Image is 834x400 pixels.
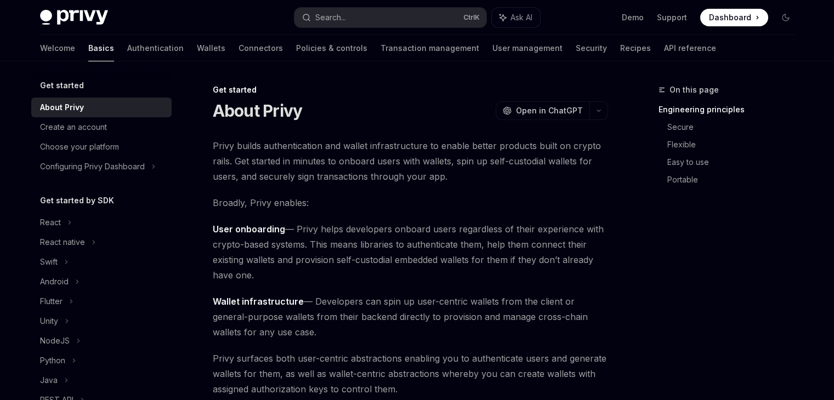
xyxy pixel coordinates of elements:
div: React [40,216,61,229]
button: Open in ChatGPT [496,101,589,120]
span: Open in ChatGPT [516,105,583,116]
button: Toggle dark mode [777,9,795,26]
a: Welcome [40,35,75,61]
div: About Privy [40,101,84,114]
div: Android [40,275,69,288]
a: Support [657,12,687,23]
span: Broadly, Privy enables: [213,195,608,210]
a: Recipes [620,35,651,61]
div: Swift [40,255,58,268]
button: Ask AI [492,8,540,27]
div: Get started [213,84,608,95]
img: dark logo [40,10,108,25]
span: Ctrl K [463,13,480,22]
a: Portable [667,171,803,188]
div: React native [40,236,85,249]
a: Policies & controls [296,35,367,61]
span: On this page [670,83,719,96]
h5: Get started [40,79,84,92]
a: Easy to use [667,153,803,171]
a: Wallets [197,35,225,61]
span: — Privy helps developers onboard users regardless of their experience with crypto-based systems. ... [213,221,608,283]
a: Security [576,35,607,61]
strong: User onboarding [213,224,285,235]
div: Unity [40,315,58,328]
span: Dashboard [709,12,751,23]
button: Search...CtrlK [294,8,486,27]
a: About Privy [31,98,172,117]
div: Create an account [40,121,107,134]
div: Search... [315,11,346,24]
span: — Developers can spin up user-centric wallets from the client or general-purpose wallets from the... [213,294,608,340]
span: Privy builds authentication and wallet infrastructure to enable better products built on crypto r... [213,138,608,184]
a: Authentication [127,35,184,61]
a: API reference [664,35,716,61]
h5: Get started by SDK [40,194,114,207]
strong: Wallet infrastructure [213,296,304,307]
div: Choose your platform [40,140,119,153]
a: Choose your platform [31,137,172,157]
h1: About Privy [213,101,303,121]
a: User management [492,35,563,61]
div: Flutter [40,295,63,308]
div: Java [40,374,58,387]
a: Dashboard [700,9,768,26]
a: Secure [667,118,803,136]
a: Create an account [31,117,172,137]
a: Transaction management [381,35,479,61]
a: Engineering principles [659,101,803,118]
a: Flexible [667,136,803,153]
span: Privy surfaces both user-centric abstractions enabling you to authenticate users and generate wal... [213,351,608,397]
div: NodeJS [40,334,70,347]
div: Configuring Privy Dashboard [40,160,145,173]
a: Connectors [239,35,283,61]
a: Basics [88,35,114,61]
div: Python [40,354,65,367]
span: Ask AI [510,12,532,23]
a: Demo [622,12,644,23]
